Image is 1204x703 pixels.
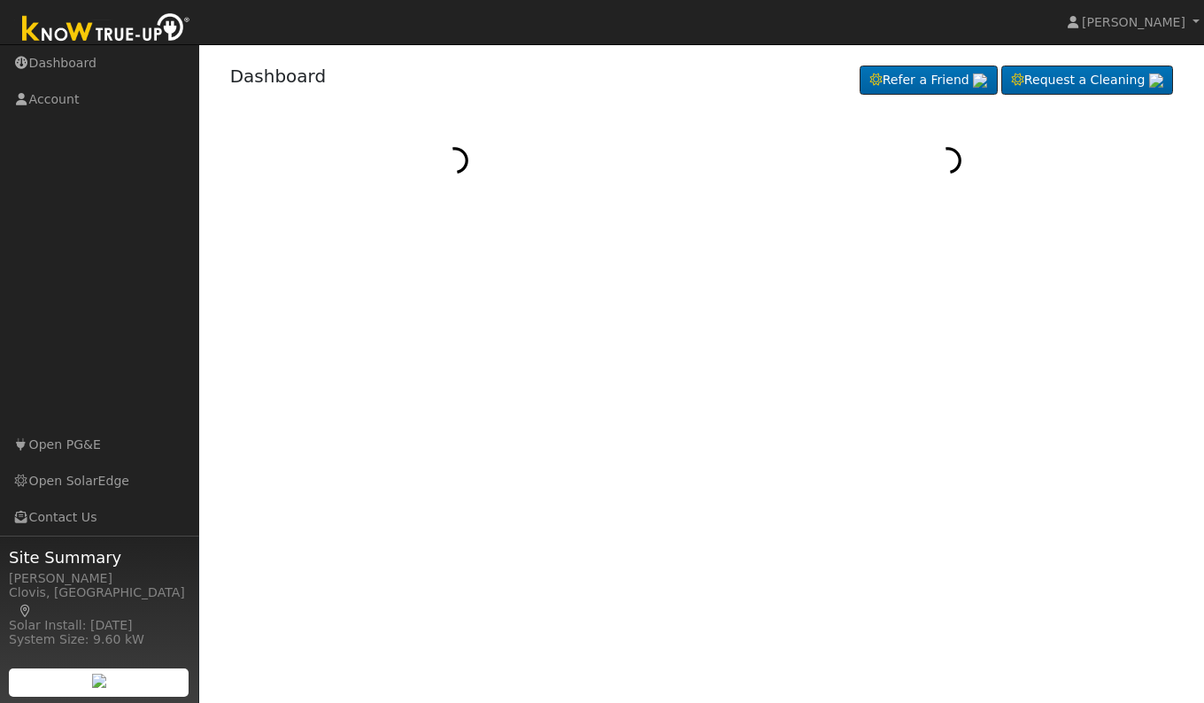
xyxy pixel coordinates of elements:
[13,10,199,50] img: Know True-Up
[9,616,189,635] div: Solar Install: [DATE]
[9,630,189,649] div: System Size: 9.60 kW
[860,66,998,96] a: Refer a Friend
[18,604,34,618] a: Map
[1082,15,1185,29] span: [PERSON_NAME]
[9,545,189,569] span: Site Summary
[1001,66,1173,96] a: Request a Cleaning
[230,66,327,87] a: Dashboard
[92,674,106,688] img: retrieve
[9,569,189,588] div: [PERSON_NAME]
[1149,73,1163,88] img: retrieve
[973,73,987,88] img: retrieve
[9,583,189,621] div: Clovis, [GEOGRAPHIC_DATA]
